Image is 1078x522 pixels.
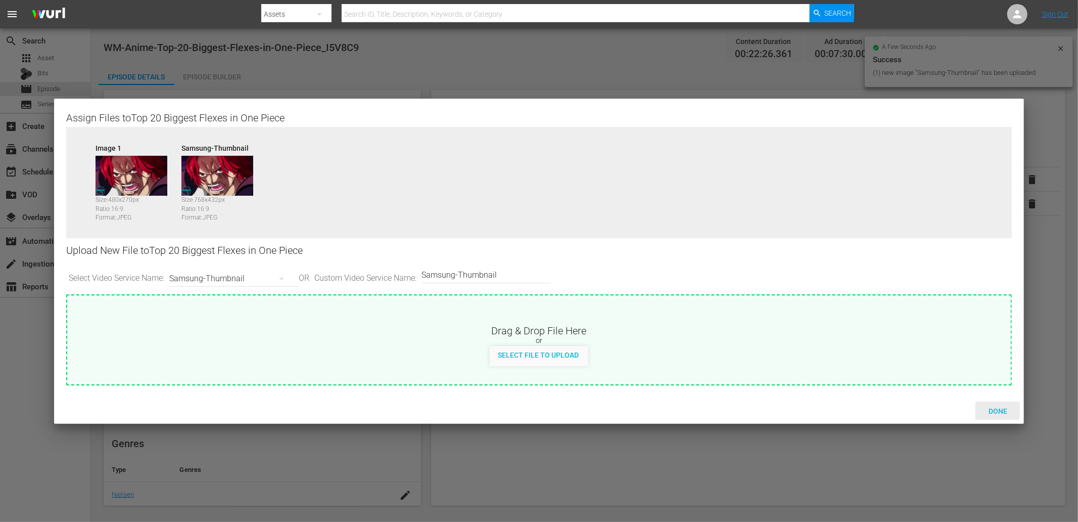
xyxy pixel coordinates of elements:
span: OR [296,273,312,284]
div: Samsung-Thumbnail [181,143,262,150]
span: Select Video Service Name: [66,273,167,284]
span: Search [825,4,852,22]
div: Size: 768 x 432 px Ratio: 16:9 Format: JPEG [181,196,262,217]
span: menu [6,8,18,20]
div: Image 1 [96,143,176,150]
span: Custom Video Service Name: [312,273,419,284]
img: ans4CAIJ8jUAAAAAAAAAAAAAAAAAAAAAAAAgQb4GAAAAAAAAAAAAAAAAAAAAAAAAJMjXAAAAAAAAAAAAAAAAAAAAAAAAgAT5G... [24,3,73,26]
button: Search [810,4,854,22]
span: Done [980,407,1015,415]
div: Samsung-Thumbnail [169,265,294,293]
img: 193031593-0.jpeg [96,156,167,196]
div: Upload New File to Top 20 Biggest Flexes in One Piece [66,238,1012,263]
div: or [67,336,1011,346]
div: Drag & Drop File Here [67,324,1011,336]
img: 91378446-Samsung-Thumbnail_v1.jpg [181,156,253,196]
div: Size: 480 x 270 px Ratio: 16:9 Format: JPEG [96,196,176,217]
a: Sign Out [1042,10,1068,18]
button: Done [975,402,1020,420]
span: Select File to Upload [490,351,587,359]
div: Assign Files to Top 20 Biggest Flexes in One Piece [66,111,1012,123]
button: Select File to Upload [490,346,587,364]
